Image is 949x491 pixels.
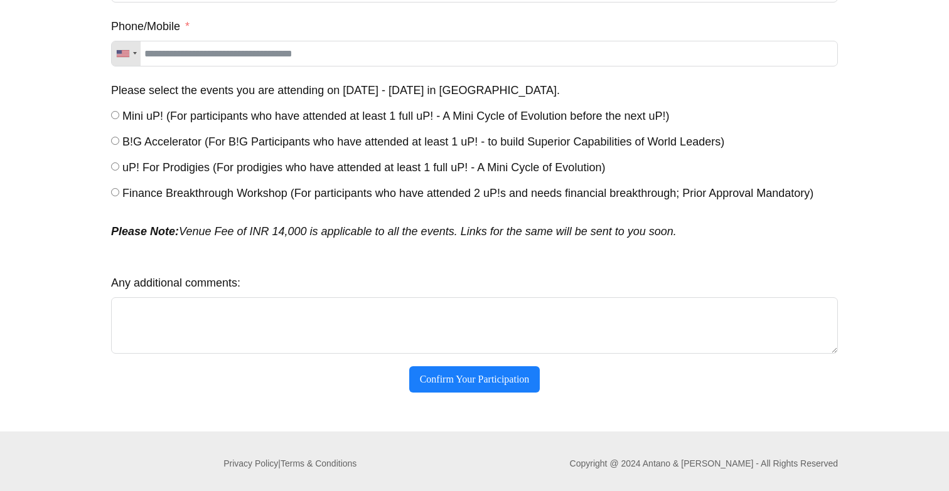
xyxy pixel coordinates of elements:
[223,458,278,468] a: Privacy Policy
[122,161,605,174] span: uP! For Prodigies (For prodigies who have attended at least 1 full uP! - A Mini Cycle of Evolution)
[111,162,119,171] input: uP! For Prodigies (For prodigies who have attended at least 1 full uP! - A Mini Cycle of Evolution)
[281,458,357,468] a: Terms & Conditions
[570,455,838,472] p: Copyright @ 2024 Antano & [PERSON_NAME] - All Rights Reserved
[111,79,560,102] label: Please select the events you are attending on 18th - 21st Sep 2025 in Chennai.
[111,137,119,145] input: B!G Accelerator (For B!G Participants who have attended at least 1 uP! - to build Superior Capabi...
[111,272,240,294] label: Any additional comments:
[111,225,179,238] strong: Please Note:
[122,187,813,199] span: Finance Breakthrough Workshop (For participants who have attended 2 uP!s and needs financial brea...
[122,110,669,122] span: Mini uP! (For participants who have attended at least 1 full uP! - A Mini Cycle of Evolution befo...
[111,225,677,238] em: Venue Fee of INR 14,000 is applicable to all the events. Links for the same will be sent to you s...
[111,15,190,38] label: Phone/Mobile
[112,41,141,66] div: Telephone country code
[111,41,838,66] input: Phone/Mobile
[111,297,838,354] textarea: Any additional comments:
[111,188,119,196] input: Finance Breakthrough Workshop (For participants who have attended 2 uP!s and needs financial brea...
[409,366,540,393] button: Confirm Your Participation
[111,455,469,472] p: |
[122,135,724,148] span: B!G Accelerator (For B!G Participants who have attended at least 1 uP! - to build Superior Capabi...
[111,111,119,119] input: Mini uP! (For participants who have attended at least 1 full uP! - A Mini Cycle of Evolution befo...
